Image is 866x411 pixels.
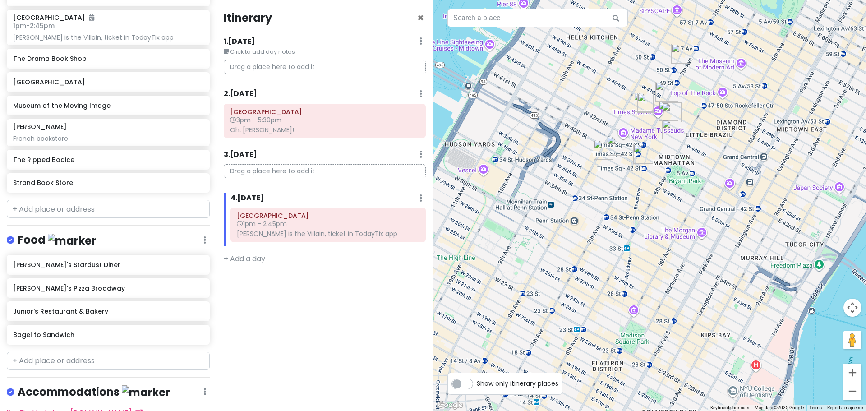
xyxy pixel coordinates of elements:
h6: 1 . [DATE] [224,37,255,46]
span: 1pm - 2:45pm [237,219,287,228]
h6: The Ripped Bodice [13,156,203,164]
h4: Accommodations [18,385,170,400]
div: Bagel to Sandwich [607,136,626,156]
small: Click to add day notes [224,47,426,56]
img: Google [435,399,465,411]
a: Terms [809,405,822,410]
img: marker [122,385,170,399]
input: + Add place or address [7,352,210,370]
h6: [GEOGRAPHIC_DATA] [13,14,94,22]
h6: Bagel to Sandwich [13,331,203,339]
div: Oh, [PERSON_NAME]! [230,126,419,134]
div: Junior's Restaurant & Bakery [637,93,657,113]
span: Map data ©2025 Google [755,405,804,410]
div: Booth Theatre [634,92,654,112]
h4: Itinerary [224,11,272,25]
h6: [GEOGRAPHIC_DATA] [13,78,203,86]
span: Show only itinerary places [477,379,558,388]
p: Drag a place here to add it [224,60,426,74]
div: Museum of Broadway [662,102,682,122]
input: + Add place or address [7,200,210,218]
h6: Booth Theatre [237,212,419,220]
p: Drag a place here to add it [224,164,426,178]
h6: The Drama Book Shop [13,55,203,63]
a: Report a map error [827,405,863,410]
div: Ellen's Stardust Diner [671,44,691,64]
h6: Museum of the Moving Image [13,102,203,110]
button: Keyboard shortcuts [710,405,749,411]
img: marker [48,234,96,248]
div: [PERSON_NAME] is the Villain, ticket in TodayTix app [237,230,419,238]
a: Open this area in Google Maps (opens a new window) [435,399,465,411]
button: Zoom in [843,364,861,382]
span: Close itinerary [417,10,424,25]
h6: Strand Book Store [13,179,203,187]
div: Joe's Pizza Broadway [633,144,653,164]
div: [PERSON_NAME] is the Villain, ticket in TodayTix app [13,33,203,42]
div: The Drama Book Shop [594,140,613,160]
button: Drag Pegman onto the map to open Street View [843,331,861,349]
h6: [PERSON_NAME]'s Stardust Diner [13,261,203,269]
h6: 4 . [DATE] [230,194,264,203]
h6: [PERSON_NAME] [13,123,67,131]
div: French bookstore [13,134,203,143]
h6: [PERSON_NAME]'s Pizza Broadway [13,284,203,292]
span: 3pm - 5:30pm [230,115,281,125]
button: Map camera controls [843,299,861,317]
h6: 3 . [DATE] [224,150,257,160]
div: Lyceum Theatre [659,101,678,121]
div: Aura Hotel Times Square [662,120,682,139]
a: + Add a day [224,254,265,264]
h4: Food [18,233,96,248]
button: Close [417,13,424,23]
h6: Lyceum Theatre [230,108,419,116]
h6: 2 . [DATE] [224,89,257,99]
h6: Junior's Restaurant & Bakery [13,307,203,315]
input: Search a place [447,9,628,27]
div: TKTS Times Square [655,82,675,102]
i: Added to itinerary [89,14,94,21]
button: Zoom out [843,382,861,400]
span: 1pm - 2:45pm [13,21,55,30]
